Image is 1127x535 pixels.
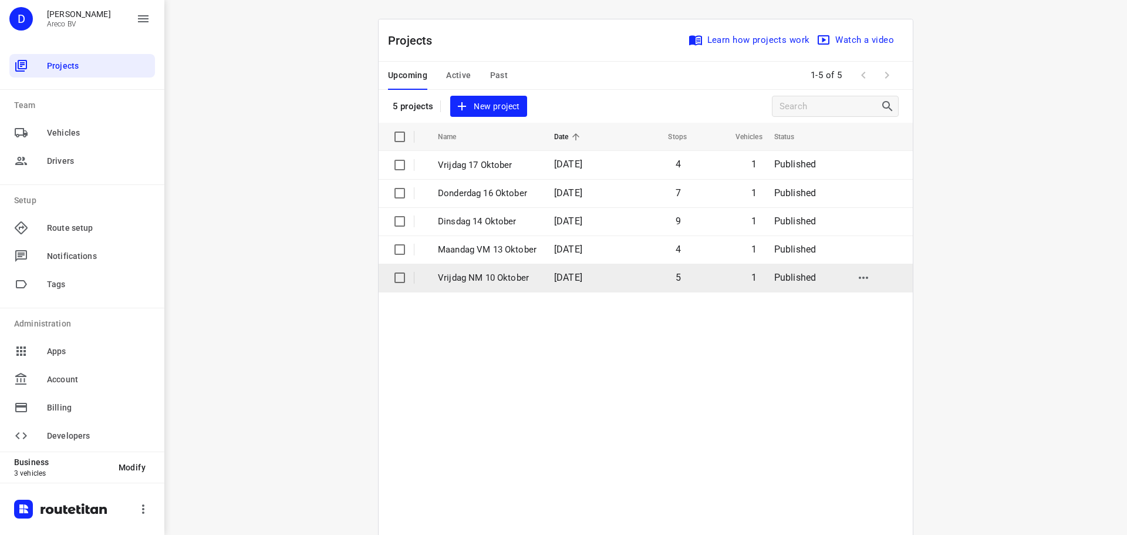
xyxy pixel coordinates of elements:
[751,187,757,198] span: 1
[9,339,155,363] div: Apps
[554,216,582,227] span: [DATE]
[751,244,757,255] span: 1
[438,130,472,144] span: Name
[774,159,816,170] span: Published
[653,130,687,144] span: Stops
[676,216,681,227] span: 9
[14,457,109,467] p: Business
[9,54,155,78] div: Projects
[774,272,816,283] span: Published
[119,463,146,472] span: Modify
[676,244,681,255] span: 4
[9,121,155,144] div: Vehicles
[47,250,150,263] span: Notifications
[109,457,155,478] button: Modify
[720,130,762,144] span: Vehicles
[806,63,847,88] span: 1-5 of 5
[393,101,433,112] p: 5 projects
[676,159,681,170] span: 4
[47,278,150,291] span: Tags
[457,99,519,114] span: New project
[446,68,471,83] span: Active
[438,215,536,228] p: Dinsdag 14 Oktober
[9,7,33,31] div: D
[438,243,536,257] p: Maandag VM 13 Oktober
[774,244,816,255] span: Published
[9,244,155,268] div: Notifications
[14,318,155,330] p: Administration
[554,130,584,144] span: Date
[438,187,536,200] p: Donderdag 16 Oktober
[9,396,155,419] div: Billing
[388,32,442,49] p: Projects
[47,430,150,442] span: Developers
[780,97,880,116] input: Search projects
[438,271,536,285] p: Vrijdag NM 10 Oktober
[852,63,875,87] span: Previous Page
[751,159,757,170] span: 1
[47,60,150,72] span: Projects
[554,187,582,198] span: [DATE]
[47,402,150,414] span: Billing
[554,159,582,170] span: [DATE]
[47,127,150,139] span: Vehicles
[438,159,536,172] p: Vrijdag 17 Oktober
[14,99,155,112] p: Team
[9,424,155,447] div: Developers
[554,272,582,283] span: [DATE]
[14,194,155,207] p: Setup
[450,96,527,117] button: New project
[676,187,681,198] span: 7
[554,244,582,255] span: [DATE]
[774,130,810,144] span: Status
[875,63,899,87] span: Next Page
[9,216,155,240] div: Route setup
[9,149,155,173] div: Drivers
[47,20,111,28] p: Areco BV
[47,345,150,358] span: Apps
[676,272,681,283] span: 5
[47,222,150,234] span: Route setup
[9,368,155,391] div: Account
[774,216,816,227] span: Published
[14,469,109,477] p: 3 vehicles
[47,9,111,19] p: Didier Evrard
[751,272,757,283] span: 1
[47,155,150,167] span: Drivers
[9,272,155,296] div: Tags
[774,187,816,198] span: Published
[751,216,757,227] span: 1
[880,99,898,113] div: Search
[490,68,508,83] span: Past
[47,374,150,386] span: Account
[388,68,427,83] span: Upcoming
